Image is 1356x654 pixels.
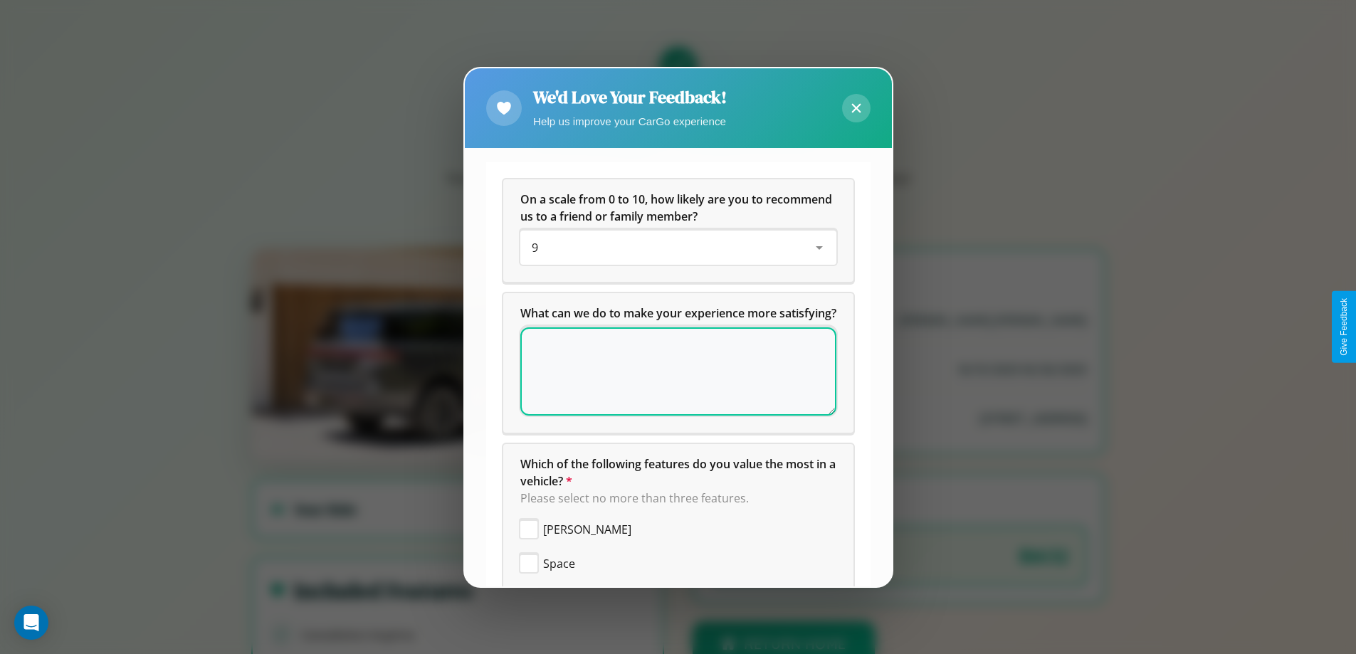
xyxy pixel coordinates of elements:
[533,85,727,109] h2: We'd Love Your Feedback!
[520,191,835,224] span: On a scale from 0 to 10, how likely are you to recommend us to a friend or family member?
[520,191,836,225] h5: On a scale from 0 to 10, how likely are you to recommend us to a friend or family member?
[532,240,538,255] span: 9
[503,179,853,282] div: On a scale from 0 to 10, how likely are you to recommend us to a friend or family member?
[520,305,836,321] span: What can we do to make your experience more satisfying?
[14,606,48,640] div: Open Intercom Messenger
[520,456,839,489] span: Which of the following features do you value the most in a vehicle?
[543,521,631,538] span: [PERSON_NAME]
[543,555,575,572] span: Space
[1339,298,1349,356] div: Give Feedback
[533,112,727,131] p: Help us improve your CarGo experience
[520,231,836,265] div: On a scale from 0 to 10, how likely are you to recommend us to a friend or family member?
[520,490,749,506] span: Please select no more than three features.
